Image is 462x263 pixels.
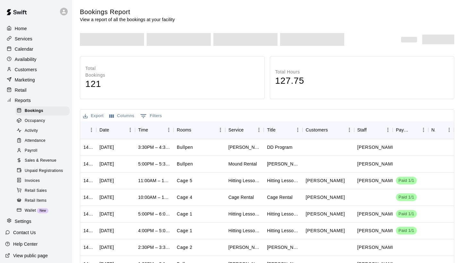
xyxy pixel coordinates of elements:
div: Darin Downs 1 hr Hitting [228,244,261,250]
p: Robert Andino [357,211,397,217]
a: Sales & Revenue [15,156,72,166]
a: Activity [15,126,72,136]
p: Bullpen [177,144,193,151]
p: Bullpen [177,161,193,167]
p: Joe Ferro [357,227,397,234]
p: Cage 2 [177,244,193,251]
div: Sat, Sep 13, 2025 [99,194,114,200]
p: Darin Downs [357,144,397,151]
span: Occupancy [25,118,45,124]
div: Rooms [177,121,191,139]
button: Menu [293,125,303,135]
div: Bookings [15,106,70,115]
div: Hitting Lesson 1 hr [228,211,261,217]
button: Show filters [139,111,164,121]
div: Hitting Lesson 1 hr [267,177,299,184]
div: Customers [306,121,328,139]
span: Unpaid Registrations [25,168,63,174]
div: Sat, Sep 13, 2025 [99,244,114,250]
p: Alex Williams [306,211,345,217]
div: 3:30PM – 4:30PM [138,144,171,150]
span: Invoices [25,178,40,184]
div: Retail Items [15,196,70,205]
p: Cage 1 [177,211,193,217]
a: Retail Sales [15,186,72,196]
span: Payroll [25,148,37,154]
p: Darin Downs [357,244,397,251]
div: DD Program [267,144,292,150]
button: Export [81,111,105,121]
div: 2:30PM – 3:30PM [138,244,171,250]
div: 11:00AM – 12:00PM [138,177,171,184]
button: Menu [254,125,264,135]
div: Cage Rental [267,194,292,200]
p: Total Bookings [85,65,111,79]
div: Customers [5,65,67,74]
div: WalletNew [15,206,70,215]
p: Total Hours [275,69,304,75]
a: Services [5,34,67,44]
div: 1423106 [83,161,93,167]
button: Sort [244,125,253,134]
div: Date [96,121,135,139]
div: Brian [267,244,299,250]
p: Contact Us [13,229,36,236]
p: Robert Romero [306,194,345,201]
a: Retail Items [15,196,72,206]
div: Customers [303,121,354,139]
div: Hitting Lesson 1 hr [267,211,299,217]
span: Sales & Revenue [25,157,56,164]
span: Attendance [25,138,46,144]
div: Payroll [15,146,70,155]
button: Menu [444,125,454,135]
div: Sales & Revenue [15,156,70,165]
span: Bookings [25,108,43,114]
div: 5:00PM – 5:30PM [138,161,171,167]
div: 1423158 [83,144,93,150]
div: Hitting Lesson 1 hr [228,227,261,234]
span: Paid 1/1 [396,178,417,184]
div: Date [99,121,109,139]
div: 1420799 [83,244,93,250]
span: Retail Items [25,198,47,204]
span: Wallet [25,208,36,214]
div: Fri, Sep 12, 2025 [99,211,114,217]
button: Sort [367,125,376,134]
div: Staff [357,121,367,139]
button: Menu [87,125,96,135]
div: Sat, Sep 13, 2025 [99,177,114,184]
div: Reports [5,96,67,105]
div: 1422933 [83,177,93,184]
a: Payroll [15,146,72,156]
div: 1422148 [83,211,93,217]
div: Title [267,121,276,139]
p: Home [15,25,27,32]
button: Select columns [108,111,136,121]
p: Rick Deutsch [306,177,345,184]
p: Reports [15,97,31,104]
p: Settings [15,218,31,225]
span: Retail Sales [25,188,47,194]
div: Rooms [174,121,225,139]
p: Marketing [15,77,35,83]
a: Home [5,24,67,33]
p: Services [15,36,32,42]
a: WalletNew [15,206,72,216]
button: Sort [435,125,444,134]
a: Attendance [15,136,72,146]
p: Customers [15,66,37,73]
button: Menu [383,125,393,135]
div: Payment [396,121,409,139]
p: Milann Temprano [306,227,345,234]
div: Darin Assessment [267,161,299,167]
a: Settings [5,216,67,226]
p: Retail [15,87,27,93]
button: Sort [191,125,200,134]
div: 5:00PM – 6:00PM [138,211,171,217]
div: Title [264,121,303,139]
div: Invoices [15,176,70,185]
p: Calendar [15,46,33,52]
p: View a report of all the bookings at your facility [80,16,175,23]
div: Retail Sales [15,186,70,195]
